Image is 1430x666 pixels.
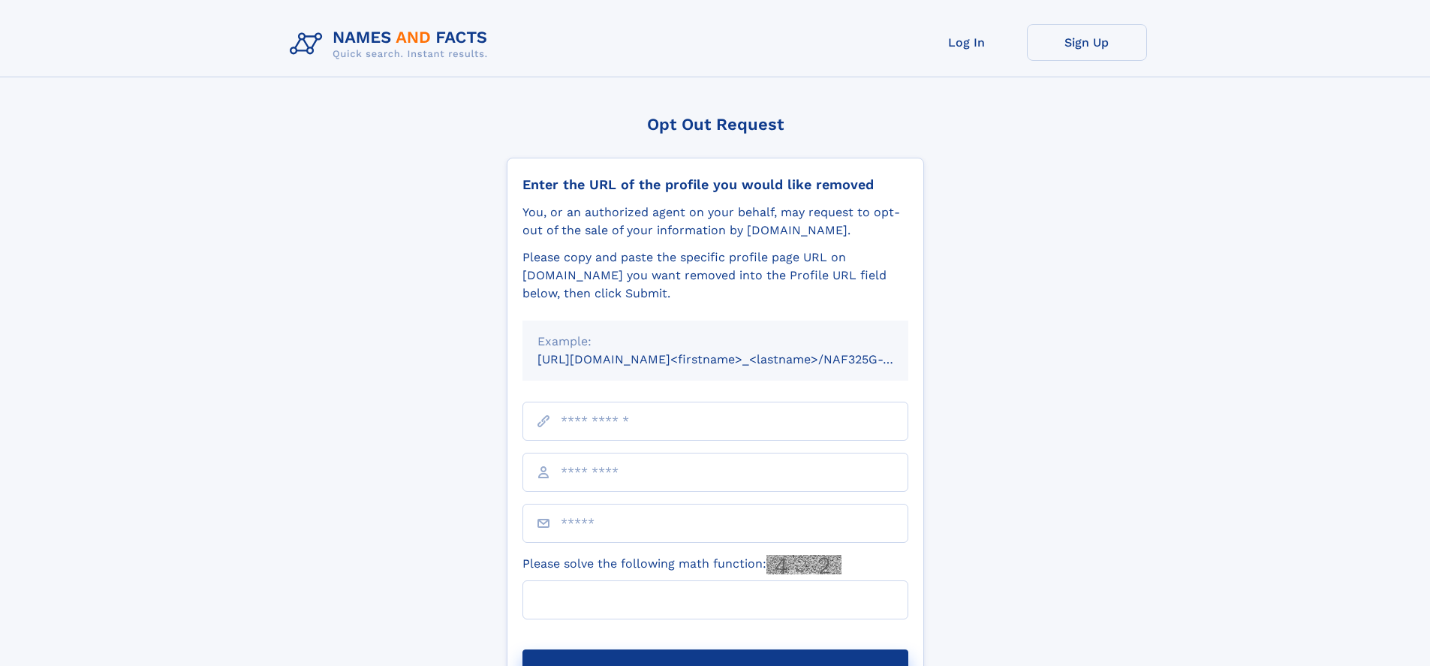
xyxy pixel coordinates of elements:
[537,352,937,366] small: [URL][DOMAIN_NAME]<firstname>_<lastname>/NAF325G-xxxxxxxx
[1027,24,1147,61] a: Sign Up
[522,176,908,193] div: Enter the URL of the profile you would like removed
[284,24,500,65] img: Logo Names and Facts
[507,115,924,134] div: Opt Out Request
[522,203,908,240] div: You, or an authorized agent on your behalf, may request to opt-out of the sale of your informatio...
[522,555,841,574] label: Please solve the following math function:
[537,333,893,351] div: Example:
[522,249,908,303] div: Please copy and paste the specific profile page URL on [DOMAIN_NAME] you want removed into the Pr...
[907,24,1027,61] a: Log In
